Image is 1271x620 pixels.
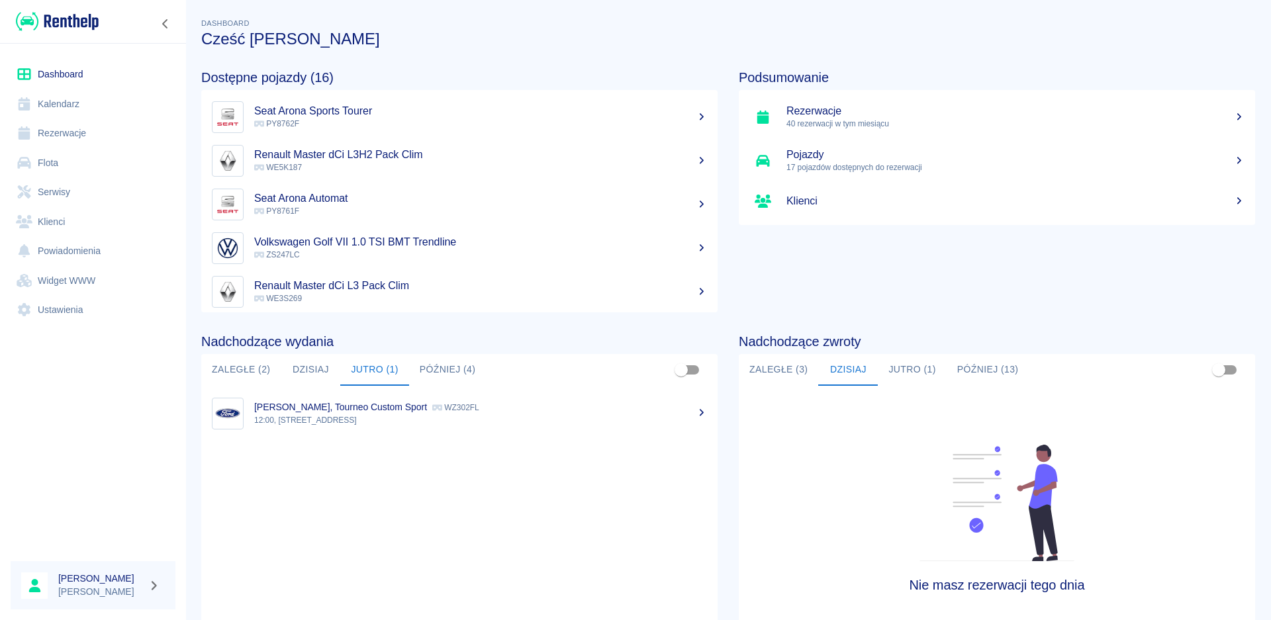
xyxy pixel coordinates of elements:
[878,354,946,386] button: Jutro (1)
[11,295,175,325] a: Ustawienia
[215,105,240,130] img: Image
[201,30,1255,48] h3: Cześć [PERSON_NAME]
[254,163,302,172] span: WE5K187
[432,403,479,412] p: WZ302FL
[11,60,175,89] a: Dashboard
[201,270,718,314] a: ImageRenault Master dCi L3 Pack Clim WE3S269
[281,354,340,386] button: Dzisiaj
[254,402,427,412] p: [PERSON_NAME], Tourneo Custom Sport
[786,161,1245,173] p: 17 pojazdów dostępnych do rezerwacji
[739,69,1255,85] h4: Podsumowanie
[201,95,718,139] a: ImageSeat Arona Sports Tourer PY8762F
[409,354,487,386] button: Później (4)
[11,118,175,148] a: Rezerwacje
[11,207,175,237] a: Klienci
[215,148,240,173] img: Image
[340,354,408,386] button: Jutro (1)
[739,333,1255,349] h4: Nadchodzące zwroty
[739,183,1255,220] a: Klienci
[58,585,143,599] p: [PERSON_NAME]
[11,177,175,207] a: Serwisy
[786,195,1245,208] h5: Klienci
[11,89,175,119] a: Kalendarz
[912,445,1082,561] img: Fleet
[58,572,143,585] h6: [PERSON_NAME]
[739,139,1255,183] a: Pojazdy17 pojazdów dostępnych do rezerwacji
[254,192,707,205] h5: Seat Arona Automat
[11,266,175,296] a: Widget WWW
[215,236,240,261] img: Image
[254,279,707,292] h5: Renault Master dCi L3 Pack Clim
[786,118,1245,130] p: 40 rezerwacji w tym miesiącu
[215,401,240,426] img: Image
[201,333,718,349] h4: Nadchodzące wydania
[669,357,694,382] span: Pokaż przypisane tylko do mnie
[156,15,175,32] button: Zwiń nawigację
[201,226,718,270] a: ImageVolkswagen Golf VII 1.0 TSI BMT Trendline ZS247LC
[11,11,99,32] a: Renthelp logo
[947,354,1029,386] button: Później (13)
[818,354,878,386] button: Dzisiaj
[215,279,240,304] img: Image
[11,148,175,178] a: Flota
[254,294,302,303] span: WE3S269
[201,354,281,386] button: Zaległe (2)
[201,139,718,183] a: ImageRenault Master dCi L3H2 Pack Clim WE5K187
[16,11,99,32] img: Renthelp logo
[254,119,299,128] span: PY8762F
[1206,357,1231,382] span: Pokaż przypisane tylko do mnie
[11,236,175,266] a: Powiadomienia
[739,95,1255,139] a: Rezerwacje40 rezerwacji w tym miesiącu
[215,192,240,217] img: Image
[254,250,300,259] span: ZS247LC
[201,19,250,27] span: Dashboard
[786,105,1245,118] h5: Rezerwacje
[201,69,718,85] h4: Dostępne pojazdy (16)
[254,414,707,426] p: 12:00, [STREET_ADDRESS]
[201,391,718,435] a: Image[PERSON_NAME], Tourneo Custom Sport WZ302FL12:00, [STREET_ADDRESS]
[804,577,1191,593] h4: Nie masz rezerwacji tego dnia
[254,105,707,118] h5: Seat Arona Sports Tourer
[201,183,718,226] a: ImageSeat Arona Automat PY8761F
[254,236,707,249] h5: Volkswagen Golf VII 1.0 TSI BMT Trendline
[254,148,707,161] h5: Renault Master dCi L3H2 Pack Clim
[786,148,1245,161] h5: Pojazdy
[254,206,299,216] span: PY8761F
[739,354,818,386] button: Zaległe (3)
